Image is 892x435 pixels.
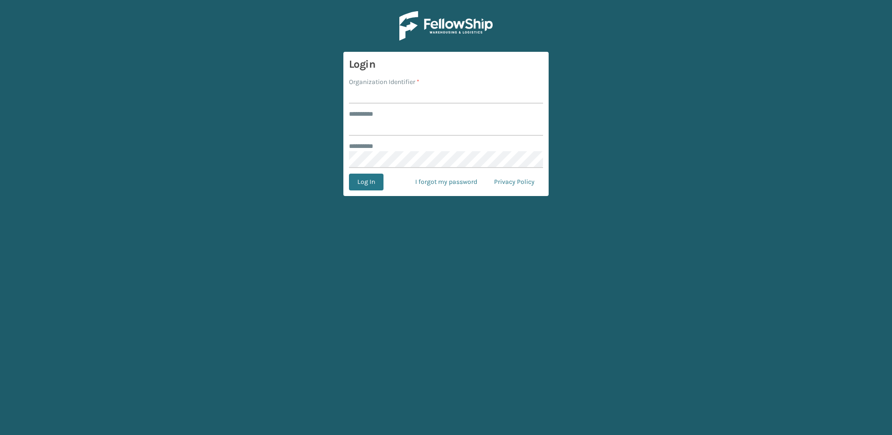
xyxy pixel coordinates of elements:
[399,11,493,41] img: Logo
[407,174,486,190] a: I forgot my password
[349,77,419,87] label: Organization Identifier
[349,174,383,190] button: Log In
[486,174,543,190] a: Privacy Policy
[349,57,543,71] h3: Login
